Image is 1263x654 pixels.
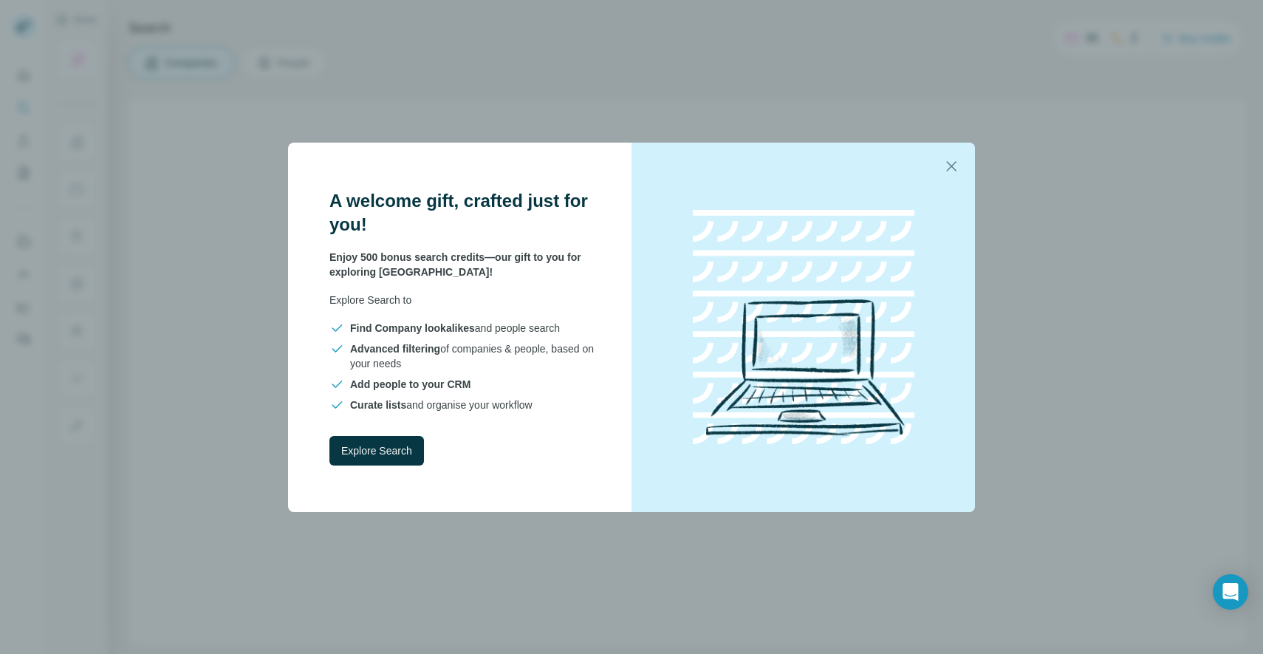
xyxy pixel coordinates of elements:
span: and organise your workflow [350,398,533,412]
span: Curate lists [350,399,406,411]
div: Open Intercom Messenger [1213,574,1248,610]
span: and people search [350,321,560,335]
span: Find Company lookalikes [350,322,475,334]
span: of companies & people, based on your needs [350,341,596,371]
p: Enjoy 500 bonus search credits—our gift to you for exploring [GEOGRAPHIC_DATA]! [329,250,596,279]
img: laptop [671,194,937,460]
button: Explore Search [329,436,424,466]
span: Advanced filtering [350,343,440,355]
span: Explore Search [341,443,412,458]
span: Add people to your CRM [350,378,470,390]
h3: A welcome gift, crafted just for you! [329,189,596,236]
p: Explore Search to [329,293,596,307]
